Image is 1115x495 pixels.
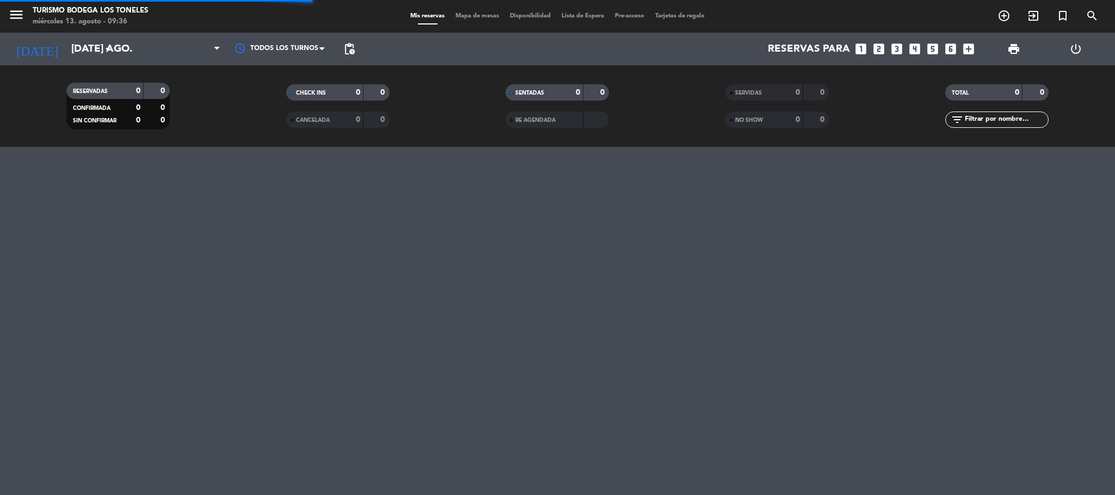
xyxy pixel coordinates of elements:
[504,13,556,19] span: Disponibilidad
[136,116,140,124] strong: 0
[951,113,964,126] i: filter_list
[600,89,607,96] strong: 0
[556,13,609,19] span: Lista de Espera
[735,90,762,96] span: SERVIDAS
[405,13,450,19] span: Mis reservas
[997,9,1011,22] i: add_circle_outline
[944,42,958,56] i: looks_6
[1045,33,1107,65] div: LOG OUT
[136,87,140,95] strong: 0
[356,89,360,96] strong: 0
[820,89,827,96] strong: 0
[296,117,330,123] span: CANCELADA
[8,7,24,27] button: menu
[296,90,326,96] span: CHECK INS
[820,116,827,123] strong: 0
[1086,9,1099,22] i: search
[650,13,710,19] span: Tarjetas de regalo
[964,114,1048,126] input: Filtrar por nombre...
[33,5,148,16] div: Turismo Bodega Los Toneles
[1069,42,1082,55] i: power_settings_new
[1015,89,1019,96] strong: 0
[101,42,114,55] i: arrow_drop_down
[796,116,800,123] strong: 0
[161,104,167,112] strong: 0
[908,42,922,56] i: looks_4
[380,89,387,96] strong: 0
[380,116,387,123] strong: 0
[161,87,167,95] strong: 0
[609,13,650,19] span: Pre-acceso
[926,42,940,56] i: looks_5
[890,42,904,56] i: looks_3
[1027,9,1040,22] i: exit_to_app
[768,43,850,55] span: Reservas para
[343,42,356,55] span: pending_actions
[1007,42,1020,55] span: print
[73,118,116,123] span: SIN CONFIRMAR
[73,89,108,94] span: RESERVADAS
[796,89,800,96] strong: 0
[952,90,969,96] span: TOTAL
[73,106,110,111] span: CONFIRMADA
[515,117,556,123] span: RE AGENDADA
[854,42,868,56] i: looks_one
[356,116,360,123] strong: 0
[735,117,763,123] span: NO SHOW
[8,37,66,61] i: [DATE]
[8,7,24,23] i: menu
[1056,9,1069,22] i: turned_in_not
[161,116,167,124] strong: 0
[872,42,886,56] i: looks_two
[962,42,976,56] i: add_box
[576,89,580,96] strong: 0
[1040,89,1046,96] strong: 0
[450,13,504,19] span: Mapa de mesas
[515,90,544,96] span: SENTADAS
[33,16,148,27] div: miércoles 13. agosto - 09:36
[136,104,140,112] strong: 0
